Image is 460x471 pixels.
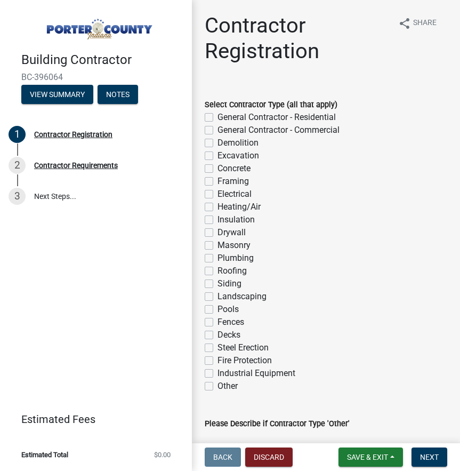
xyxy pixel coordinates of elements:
[217,341,269,354] label: Steel Erection
[205,13,390,64] h1: Contractor Registration
[217,162,251,175] label: Concrete
[420,453,439,461] span: Next
[217,226,246,239] label: Drywall
[213,453,232,461] span: Back
[9,188,26,205] div: 3
[154,451,171,458] span: $0.00
[217,303,239,316] label: Pools
[9,409,175,430] a: Estimated Fees
[205,101,337,109] label: Select Contractor Type (all that apply)
[217,290,267,303] label: Landscaping
[21,85,93,104] button: View Summary
[217,175,249,188] label: Framing
[413,17,437,30] span: Share
[34,131,112,138] div: Contractor Registration
[217,124,340,137] label: General Contractor - Commercial
[217,188,252,201] label: Electrical
[21,72,171,82] span: BC-396064
[390,13,445,34] button: shareShare
[217,201,261,213] label: Heating/Air
[21,11,175,41] img: Porter County, Indiana
[217,137,259,149] label: Demolition
[245,448,293,467] button: Discard
[217,213,255,226] label: Insulation
[411,448,447,467] button: Next
[338,448,403,467] button: Save & Exit
[217,367,295,380] label: Industrial Equipment
[217,380,238,393] label: Other
[34,162,118,169] div: Contractor Requirements
[205,420,350,428] label: Please Describe if Contractor Type 'Other'
[217,252,254,265] label: Plumbing
[217,149,259,162] label: Excavation
[347,453,388,461] span: Save & Exit
[205,448,241,467] button: Back
[217,329,240,341] label: Decks
[21,91,93,99] wm-modal-confirm: Summary
[217,111,336,124] label: General Contractor - Residential
[9,157,26,174] div: 2
[21,451,68,458] span: Estimated Total
[98,91,138,99] wm-modal-confirm: Notes
[217,239,251,252] label: Masonry
[398,17,411,30] i: share
[9,126,26,143] div: 1
[217,316,244,329] label: Fences
[217,277,241,290] label: Siding
[217,354,272,367] label: Fire Protection
[98,85,138,104] button: Notes
[217,265,247,277] label: Roofing
[21,52,183,68] h4: Building Contractor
